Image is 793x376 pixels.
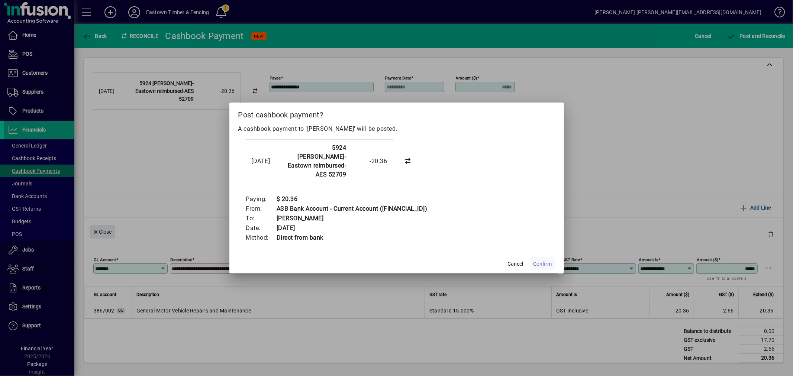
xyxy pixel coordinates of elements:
button: Cancel [504,257,528,270]
td: To: [246,214,277,223]
td: [DATE] [276,223,428,233]
span: Confirm [533,260,552,268]
button: Confirm [531,257,555,270]
td: Method: [246,233,277,243]
td: From: [246,204,277,214]
span: Cancel [508,260,523,268]
td: ASB Bank Account - Current Account ([FINANCIAL_ID]) [276,204,428,214]
td: Date: [246,223,277,233]
div: [DATE] [252,157,281,166]
p: A cashbook payment to '[PERSON_NAME]' will be posted. [238,124,555,133]
td: Direct from bank [276,233,428,243]
h2: Post cashbook payment? [229,103,564,124]
td: [PERSON_NAME] [276,214,428,223]
td: $ 20.36 [276,194,428,204]
td: Paying: [246,194,277,204]
div: -20.36 [350,157,387,166]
